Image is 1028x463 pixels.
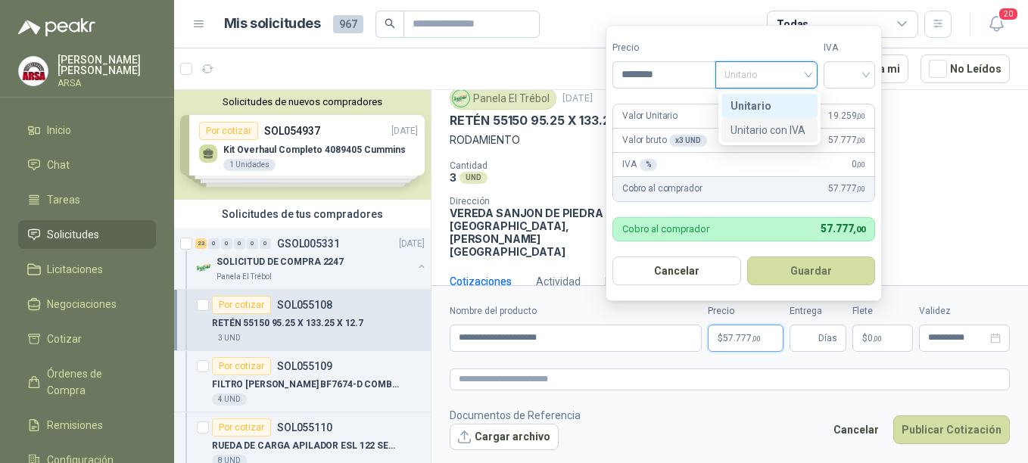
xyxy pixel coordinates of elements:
p: GSOL005331 [277,238,340,249]
button: Guardar [747,256,876,285]
div: 0 [247,238,258,249]
p: Valor bruto [622,133,707,148]
p: RETÉN 55150 95.25 X 133.25 X 12.7 [450,113,655,129]
span: 19.259 [828,109,865,123]
button: Cancelar [825,415,887,444]
p: VEREDA SANJON DE PIEDRA [GEOGRAPHIC_DATA] , [PERSON_NAME][GEOGRAPHIC_DATA] [450,207,614,258]
span: Días [818,325,837,351]
a: Cotizar [18,325,156,353]
p: SOL055108 [277,300,332,310]
p: [DATE] [399,237,425,251]
span: 57.777 [828,133,865,148]
div: 3 UND [212,332,247,344]
span: ,00 [856,160,865,169]
div: 0 [260,238,271,249]
a: Por cotizarSOL055109FILTRO [PERSON_NAME] BF7674-D COMBUSTIB ALZ014 UND [174,351,431,412]
span: 0 [868,334,882,343]
img: Company Logo [19,57,48,85]
button: Solicitudes de nuevos compradores [180,96,425,107]
div: 23 [195,238,207,249]
p: 3 [450,171,456,184]
p: $ 0,00 [852,325,913,352]
p: FILTRO [PERSON_NAME] BF7674-D COMBUSTIB ALZ01 [212,378,400,392]
div: Cotizaciones [450,273,512,290]
div: Unitario con IVA [731,122,808,138]
span: 57.777 [828,182,865,196]
div: Solicitudes de tus compradores [174,200,431,228]
span: 20 [998,7,1019,21]
label: Nombre del producto [450,304,702,319]
p: RUEDA DE CARGA APILADOR ESL 122 SERIE [212,439,400,453]
span: ,00 [853,225,865,235]
a: Chat [18,151,156,179]
label: Validez [919,304,1010,319]
p: Valor Unitario [622,109,678,123]
span: ,00 [873,334,882,343]
span: Tareas [47,191,80,208]
span: Negociaciones [47,296,117,312]
div: Unitario con IVA [721,118,818,142]
p: Cobro al comprador [622,182,702,196]
button: 20 [983,11,1010,38]
p: Cantidad [450,160,646,171]
span: Inicio [47,122,71,138]
div: 0 [234,238,245,249]
div: Todas [777,16,808,33]
a: Solicitudes [18,220,156,249]
h1: Mis solicitudes [224,13,321,35]
span: search [385,18,395,29]
div: Actividad [536,273,581,290]
button: Cancelar [612,256,741,285]
div: Por cotizar [212,418,271,437]
button: Publicar Cotización [893,415,1010,444]
span: Unitario [724,64,808,86]
span: Cotizar [47,331,82,347]
button: Cargar archivo [450,424,559,451]
span: ,00 [856,112,865,120]
span: Órdenes de Compra [47,365,142,399]
p: SOL055110 [277,422,332,433]
span: Solicitudes [47,226,99,243]
span: ,00 [856,136,865,144]
a: Remisiones [18,411,156,440]
div: 0 [221,238,232,249]
div: Solicitudes de nuevos compradoresPor cotizarSOL054937[DATE] Kit Overhaul Completo 4089405 Cummins... [174,90,431,200]
p: RETÉN 55150 95.25 X 133.25 X 12.7 [212,316,363,331]
p: Panela El Trébol [217,271,272,283]
img: Company Logo [195,259,213,277]
p: [DATE] [562,92,593,106]
a: 23 0 0 0 0 0 GSOL005331[DATE] Company LogoSOLICITUD DE COMPRA 2247Panela El Trébol [195,235,428,283]
label: Precio [612,41,715,55]
div: % [640,159,658,171]
p: $57.777,00 [708,325,783,352]
div: Por cotizar [212,296,271,314]
a: Tareas [18,185,156,214]
div: UND [459,172,488,184]
div: 4 UND [212,393,247,406]
label: Entrega [790,304,846,319]
span: 57.777 [723,334,761,343]
span: Chat [47,157,70,173]
p: [PERSON_NAME] [PERSON_NAME] [58,54,156,76]
span: $ [862,334,868,343]
div: 0 [208,238,220,249]
span: 967 [333,15,363,33]
p: Documentos de Referencia [450,407,581,424]
button: No Leídos [921,54,1010,83]
span: 57.777 [821,222,865,235]
a: Inicio [18,116,156,144]
div: Mensajes [605,273,651,290]
a: Órdenes de Compra [18,359,156,405]
p: Cobro al comprador [622,224,709,234]
p: ARSA [58,79,156,88]
label: Flete [852,304,913,319]
p: Dirección [450,196,614,207]
label: Precio [708,304,783,319]
img: Company Logo [453,90,469,107]
span: Licitaciones [47,261,103,278]
a: Por cotizarSOL055108RETÉN 55150 95.25 X 133.25 X 12.73 UND [174,290,431,351]
p: SOLICITUD DE COMPRA 2247 [217,255,344,269]
div: Por cotizar [212,357,271,375]
div: Unitario [721,94,818,118]
p: SOL055109 [277,361,332,371]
